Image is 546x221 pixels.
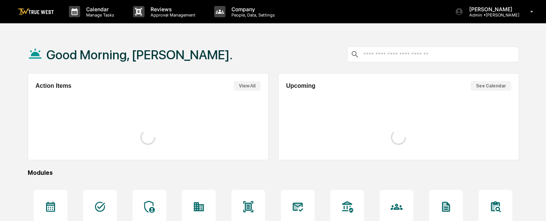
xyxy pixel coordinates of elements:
[46,47,233,62] h1: Good Morning, [PERSON_NAME].
[28,169,519,176] div: Modules
[145,12,199,18] p: Approval Management
[18,8,54,15] img: logo
[471,81,511,91] button: See Calendar
[145,6,199,12] p: Reviews
[234,81,261,91] button: View All
[80,12,118,18] p: Manage Tasks
[286,83,315,89] h2: Upcoming
[225,6,279,12] p: Company
[463,12,519,18] p: Admin • [PERSON_NAME]
[225,12,279,18] p: People, Data, Settings
[36,83,72,89] h2: Action Items
[463,6,519,12] p: [PERSON_NAME]
[80,6,118,12] p: Calendar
